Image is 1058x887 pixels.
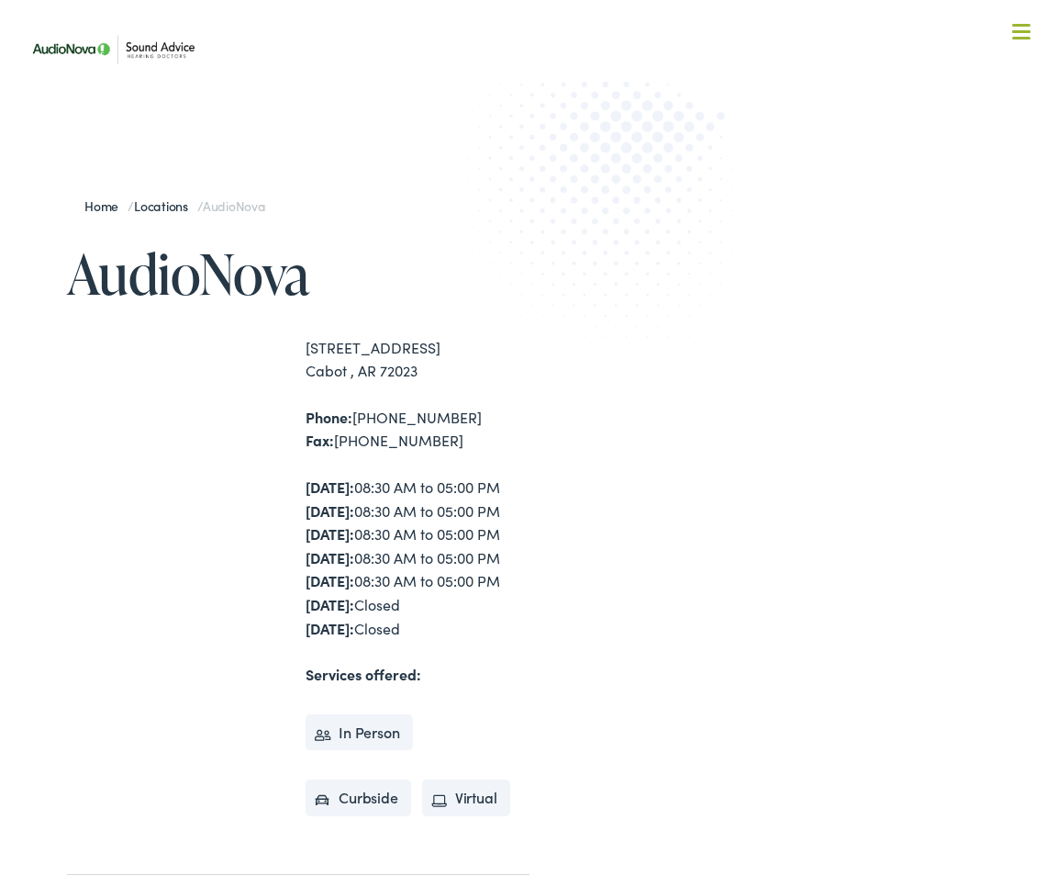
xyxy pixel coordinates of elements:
span: AudioNova [203,196,265,215]
strong: [DATE]: [306,547,354,567]
li: In Person [306,714,413,751]
strong: Phone: [306,407,352,427]
strong: [DATE]: [306,500,354,521]
strong: Fax: [306,430,334,450]
div: [STREET_ADDRESS] Cabot , AR 72023 [306,336,529,383]
strong: [DATE]: [306,618,354,638]
strong: Services offered: [306,664,421,684]
li: Virtual [422,780,510,816]
strong: [DATE]: [306,570,354,590]
div: [PHONE_NUMBER] [PHONE_NUMBER] [306,406,529,453]
li: Curbside [306,780,411,816]
strong: [DATE]: [306,477,354,497]
a: What We Offer [35,73,1037,130]
div: 08:30 AM to 05:00 PM 08:30 AM to 05:00 PM 08:30 AM to 05:00 PM 08:30 AM to 05:00 PM 08:30 AM to 0... [306,476,529,640]
strong: [DATE]: [306,594,354,614]
h1: AudioNova [67,243,529,304]
strong: [DATE]: [306,523,354,544]
a: Home [84,196,128,215]
span: / / [84,196,265,215]
a: Locations [134,196,197,215]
